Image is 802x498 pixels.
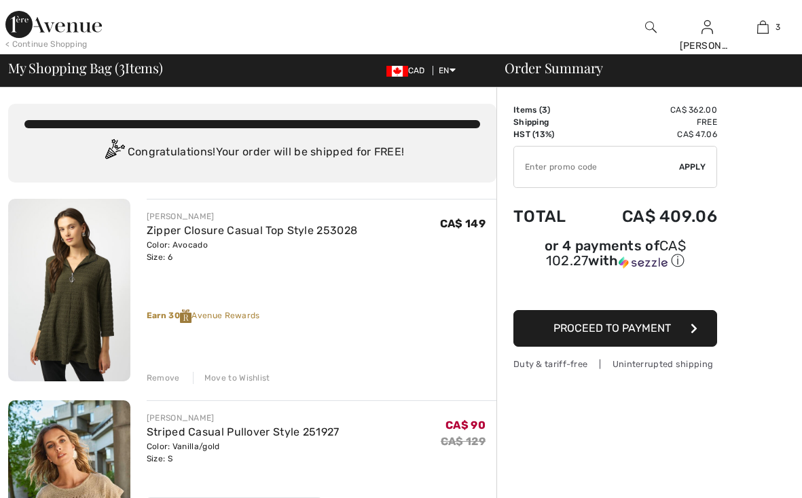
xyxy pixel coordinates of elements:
div: or 4 payments ofCA$ 102.27withSezzle Click to learn more about Sezzle [513,240,717,275]
span: EN [439,66,456,75]
img: Congratulation2.svg [101,139,128,166]
input: Promo code [514,147,679,187]
span: 3 [119,58,125,75]
td: Total [513,193,586,240]
img: Reward-Logo.svg [180,309,192,323]
div: Congratulations! Your order will be shipped for FREE! [24,139,480,166]
div: < Continue Shopping [5,38,88,50]
img: My Bag [757,19,769,35]
span: CA$ 149 [440,217,486,230]
button: Proceed to Payment [513,310,717,347]
a: Striped Casual Pullover Style 251927 [147,425,340,438]
div: Order Summary [488,61,794,75]
img: Zipper Closure Casual Top Style 253028 [8,199,130,381]
a: 3 [735,19,790,35]
span: 3 [542,105,547,115]
div: Color: Vanilla/gold Size: S [147,440,340,465]
iframe: Find more information here [548,110,802,498]
iframe: PayPal-paypal [513,275,717,305]
td: HST (13%) [513,128,586,140]
div: [PERSON_NAME] [680,39,735,53]
img: My Info [701,19,713,35]
td: CA$ 362.00 [586,104,717,116]
img: 1ère Avenue [5,11,102,38]
div: or 4 payments of with [513,240,717,270]
div: Move to Wishlist [193,372,270,384]
a: Zipper Closure Casual Top Style 253028 [147,224,357,237]
div: Remove [147,372,180,384]
a: Sign In [701,20,713,33]
img: search the website [645,19,657,35]
span: My Shopping Bag ( Items) [8,61,163,75]
span: CAD [386,66,431,75]
div: Color: Avocado Size: 6 [147,239,357,263]
img: Canadian Dollar [386,66,408,77]
div: [PERSON_NAME] [147,210,357,223]
div: Avenue Rewards [147,309,496,323]
strong: Earn 30 [147,311,192,320]
span: 3 [776,21,780,33]
span: CA$ 102.27 [546,237,686,269]
div: Duty & tariff-free | Uninterrupted shipping [513,358,717,370]
td: Shipping [513,116,586,128]
td: Items ( ) [513,104,586,116]
div: [PERSON_NAME] [147,412,340,424]
s: CA$ 129 [441,435,486,448]
span: CA$ 90 [445,419,486,432]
